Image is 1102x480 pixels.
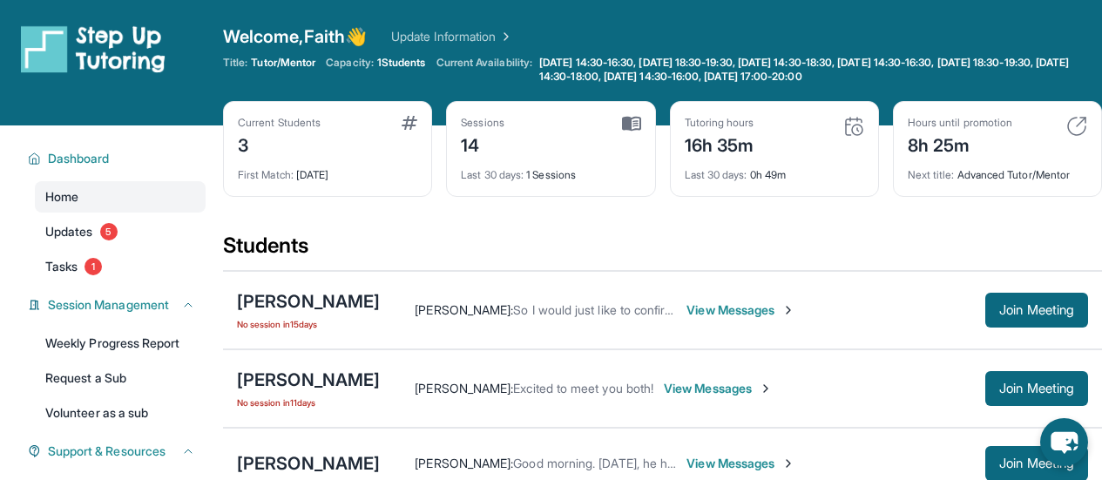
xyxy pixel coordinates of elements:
div: [PERSON_NAME] [237,451,380,476]
button: Join Meeting [985,371,1088,406]
div: 1 Sessions [461,158,640,182]
span: [PERSON_NAME] : [415,302,513,317]
div: 14 [461,130,504,158]
div: 0h 49m [685,158,864,182]
span: Last 30 days : [461,168,524,181]
a: Request a Sub [35,362,206,394]
div: [PERSON_NAME] [237,368,380,392]
span: Dashboard [48,150,110,167]
span: [PERSON_NAME] : [415,381,513,395]
span: First Match : [238,168,294,181]
div: Sessions [461,116,504,130]
button: Session Management [41,296,195,314]
div: 16h 35m [685,130,754,158]
span: Next title : [908,168,955,181]
a: Updates5 [35,216,206,247]
span: Capacity: [326,56,374,70]
button: Support & Resources [41,443,195,460]
div: [DATE] [238,158,417,182]
div: Tutoring hours [685,116,754,130]
span: No session in 15 days [237,317,380,331]
span: 1 Students [377,56,426,70]
img: card [843,116,864,137]
img: Chevron-Right [759,382,773,395]
span: Support & Resources [48,443,166,460]
img: Chevron-Right [781,303,795,317]
button: Join Meeting [985,293,1088,328]
span: 1 [85,258,102,275]
span: Home [45,188,78,206]
img: card [402,116,417,130]
span: Tutor/Mentor [251,56,315,70]
span: View Messages [686,455,795,472]
div: [PERSON_NAME] [237,289,380,314]
a: Weekly Progress Report [35,328,206,359]
span: Title: [223,56,247,70]
div: 8h 25m [908,130,1012,158]
div: Advanced Tutor/Mentor [908,158,1087,182]
div: Current Students [238,116,321,130]
a: Volunteer as a sub [35,397,206,429]
span: Current Availability: [436,56,532,84]
span: View Messages [664,380,773,397]
a: Home [35,181,206,213]
img: card [1066,116,1087,137]
span: Updates [45,223,93,240]
div: Students [223,232,1102,270]
span: Tasks [45,258,78,275]
img: Chevron Right [496,28,513,45]
span: Excited to meet you both! [513,381,653,395]
span: No session in 11 days [237,395,380,409]
span: 5 [100,223,118,240]
button: chat-button [1040,418,1088,466]
div: Hours until promotion [908,116,1012,130]
img: card [622,116,641,132]
span: View Messages [686,301,795,319]
span: Last 30 days : [685,168,747,181]
span: Session Management [48,296,169,314]
img: logo [21,24,166,73]
button: Dashboard [41,150,195,167]
span: [DATE] 14:30-16:30, [DATE] 18:30-19:30, [DATE] 14:30-18:30, [DATE] 14:30-16:30, [DATE] 18:30-19:3... [539,56,1099,84]
img: Chevron-Right [781,456,795,470]
div: 3 [238,130,321,158]
a: [DATE] 14:30-16:30, [DATE] 18:30-19:30, [DATE] 14:30-18:30, [DATE] 14:30-16:30, [DATE] 18:30-19:3... [536,56,1102,84]
span: So I would just like to confirm, are you available Tuesdays from 6pm-7pm and Fridays from 7pm-8pm? [513,302,1073,317]
span: Welcome, Faith 👋 [223,24,367,49]
span: Join Meeting [999,458,1074,469]
span: [PERSON_NAME] : [415,456,513,470]
a: Tasks1 [35,251,206,282]
span: Join Meeting [999,383,1074,394]
a: Update Information [391,28,513,45]
span: Join Meeting [999,305,1074,315]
